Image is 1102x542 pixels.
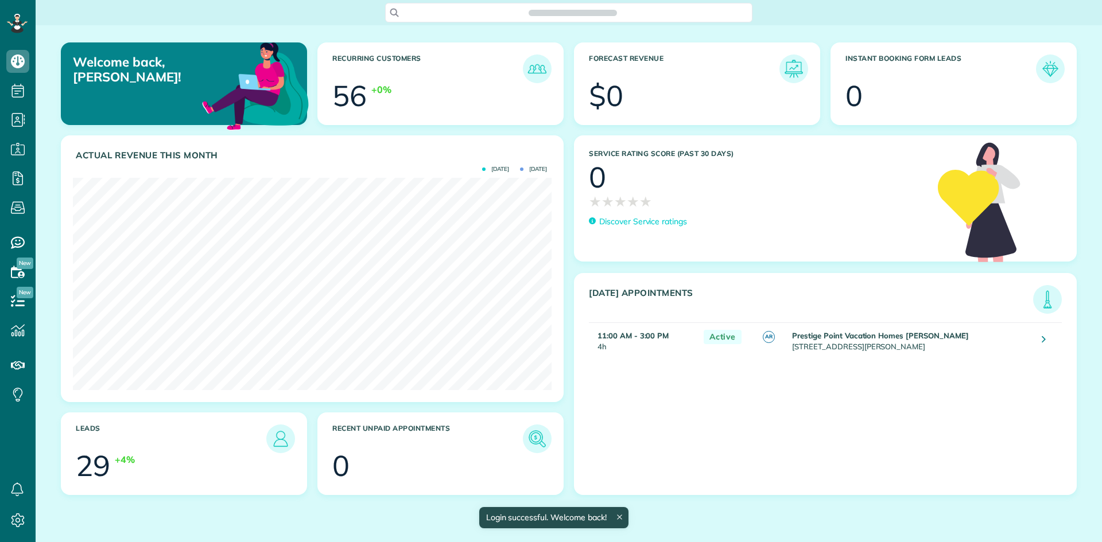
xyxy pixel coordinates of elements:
[73,54,228,85] p: Welcome back, [PERSON_NAME]!
[589,150,926,158] h3: Service Rating score (past 30 days)
[599,216,687,228] p: Discover Service ratings
[845,81,863,110] div: 0
[1036,288,1059,311] img: icon_todays_appointments-901f7ab196bb0bea1936b74009e4eb5ffbc2d2711fa7634e0d609ed5ef32b18b.png
[332,54,523,83] h3: Recurring Customers
[115,453,135,466] div: +4%
[704,330,742,344] span: Active
[200,29,311,141] img: dashboard_welcome-42a62b7d889689a78055ac9021e634bf52bae3f8056760290aed330b23ab8690.png
[627,192,639,212] span: ★
[602,192,614,212] span: ★
[482,166,509,172] span: [DATE]
[589,54,779,83] h3: Forecast Revenue
[589,288,1033,314] h3: [DATE] Appointments
[76,150,552,161] h3: Actual Revenue this month
[269,427,292,450] img: icon_leads-1bed01f49abd5b7fead27621c3d59655bb73ed531f8eeb49469d10e621d6b896.png
[76,424,266,453] h3: Leads
[639,192,652,212] span: ★
[763,331,775,343] span: AR
[845,54,1036,83] h3: Instant Booking Form Leads
[589,323,698,358] td: 4h
[76,451,110,480] div: 29
[597,331,669,340] strong: 11:00 AM - 3:00 PM
[479,507,628,528] div: Login successful. Welcome back!
[371,83,391,96] div: +0%
[526,57,549,80] img: icon_recurring_customers-cf858462ba22bcd05b5a5880d41d6543d210077de5bb9ebc9590e49fd87d84ed.png
[789,323,1034,358] td: [STREET_ADDRESS][PERSON_NAME]
[589,192,602,212] span: ★
[1039,57,1062,80] img: icon_form_leads-04211a6a04a5b2264e4ee56bc0799ec3eb69b7e499cbb523a139df1d13a81ae0.png
[332,81,367,110] div: 56
[540,7,605,18] span: Search ZenMaid…
[526,427,549,450] img: icon_unpaid_appointments-47b8ce3997adf2238b356f14209ab4cced10bd1f174958f3ca8f1d0dd7fffeee.png
[589,163,606,192] div: 0
[17,258,33,269] span: New
[792,331,968,340] strong: Prestige Point Vacation Homes [PERSON_NAME]
[589,81,623,110] div: $0
[332,424,523,453] h3: Recent unpaid appointments
[332,451,350,480] div: 0
[782,57,805,80] img: icon_forecast_revenue-8c13a41c7ed35a8dcfafea3cbb826a0462acb37728057bba2d056411b612bbbe.png
[589,216,687,228] a: Discover Service ratings
[614,192,627,212] span: ★
[520,166,547,172] span: [DATE]
[17,287,33,298] span: New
